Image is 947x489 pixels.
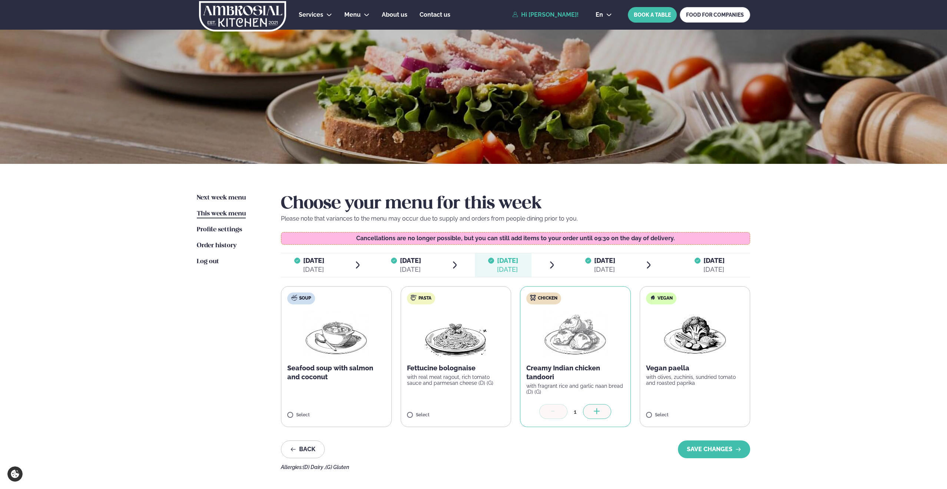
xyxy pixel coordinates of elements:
img: pasta.svg [411,295,417,301]
img: Soup.png [304,310,369,358]
a: Next week menu [197,194,246,202]
span: Order history [197,242,236,249]
img: logo [198,1,287,32]
img: Chicken-thighs.png [543,310,608,358]
span: [DATE] [400,257,421,264]
h2: Choose your menu for this week [281,194,750,214]
span: [DATE] [497,256,518,265]
a: FOOD FOR COMPANIES [680,7,750,23]
img: chicken.svg [530,295,536,301]
img: Spagetti.png [423,310,489,358]
p: Cancellations are no longer possible, but you can still add items to your order until 09:30 on th... [289,235,743,241]
span: (G) Gluten [325,464,349,470]
span: Services [299,11,323,18]
a: Services [299,10,323,19]
span: Contact us [420,11,450,18]
div: [DATE] [303,265,324,274]
p: with olives, zuchinis, sundried tomato and roasted paprika [646,374,744,386]
span: [DATE] [703,257,725,264]
div: Allergies: [281,464,750,470]
a: Hi [PERSON_NAME]! [512,11,579,18]
div: 1 [567,407,583,416]
div: [DATE] [594,265,615,274]
div: [DATE] [703,265,725,274]
p: Fettucine bolognaise [407,364,505,373]
img: soup.svg [291,295,297,301]
span: (D) Dairy , [303,464,325,470]
p: Vegan paella [646,364,744,373]
span: Vegan [658,295,673,301]
span: en [596,12,603,18]
img: Vegan.svg [650,295,656,301]
a: Profile settings [197,225,242,234]
span: [DATE] [303,257,324,264]
button: BOOK A TABLE [628,7,677,23]
p: Please note that variances to the menu may occur due to supply and orders from people dining prio... [281,214,750,223]
a: Menu [344,10,361,19]
div: [DATE] [400,265,421,274]
span: This week menu [197,211,246,217]
span: Profile settings [197,227,242,233]
a: Cookie settings [7,466,23,482]
p: Seafood soup with salmon and coconut [287,364,385,381]
button: Back [281,440,325,458]
span: Log out [197,258,219,265]
a: Log out [197,257,219,266]
img: Vegan.png [662,310,728,358]
span: Chicken [538,295,557,301]
a: Order history [197,241,236,250]
span: Pasta [418,295,431,301]
div: [DATE] [497,265,518,274]
a: This week menu [197,209,246,218]
span: Menu [344,11,361,18]
span: About us [382,11,407,18]
a: About us [382,10,407,19]
button: SAVE CHANGES [678,440,750,458]
p: with real meat ragout, rich tomato sauce and parmesan cheese (D) (G) [407,374,505,386]
span: Next week menu [197,195,246,201]
p: Creamy Indian chicken tandoori [526,364,625,381]
p: with fragrant rice and garlic naan bread (D) (G) [526,383,625,395]
span: [DATE] [594,257,615,264]
a: Contact us [420,10,450,19]
button: en [590,12,618,18]
span: Soup [299,295,311,301]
